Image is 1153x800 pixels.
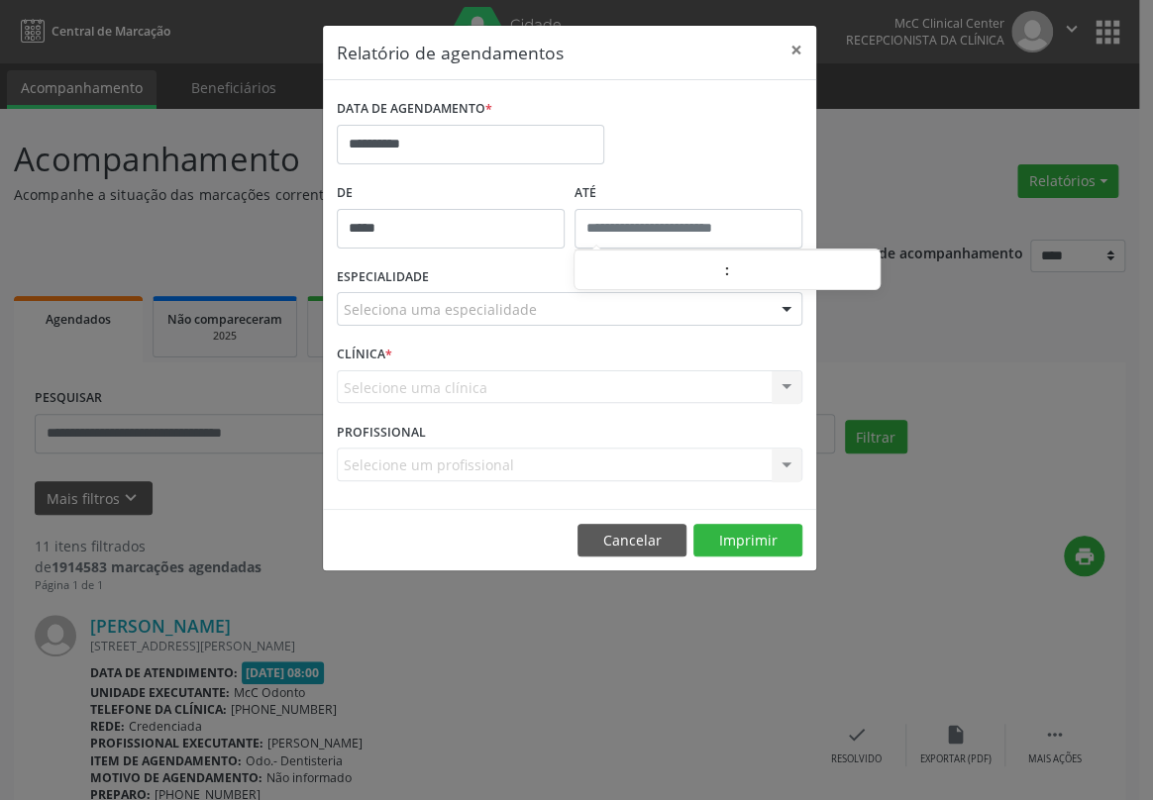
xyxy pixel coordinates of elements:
span: : [724,250,730,290]
label: ESPECIALIDADE [337,262,429,293]
input: Hour [575,251,724,291]
h5: Relatório de agendamentos [337,40,564,65]
label: CLÍNICA [337,340,392,370]
label: DATA DE AGENDAMENTO [337,94,492,125]
button: Cancelar [577,524,686,557]
label: De [337,178,565,209]
button: Imprimir [693,524,802,557]
button: Close [777,26,816,74]
span: Seleciona uma especialidade [344,299,537,320]
label: PROFISSIONAL [337,417,426,448]
label: ATÉ [575,178,802,209]
input: Minute [730,251,880,291]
